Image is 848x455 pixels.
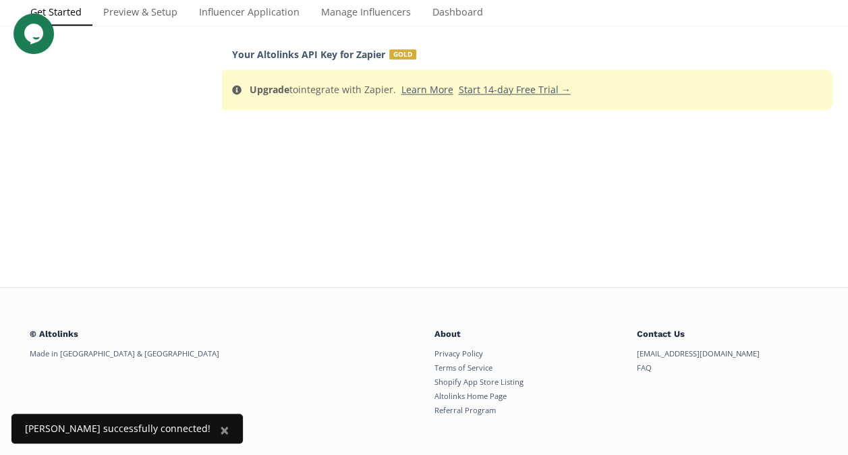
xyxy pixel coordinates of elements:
[220,419,229,441] span: ×
[459,83,571,96] a: Start 14-day Free Trial →
[434,377,524,387] a: Shopify App Store Listing
[25,422,210,435] div: [PERSON_NAME] successfully connected!
[385,48,416,61] a: GOLD
[30,320,414,348] h3: © Altolinks
[434,320,617,348] h3: About
[637,363,652,373] a: FAQ
[637,320,819,348] h3: Contact Us
[206,414,243,446] button: Close
[401,83,453,96] a: Learn More
[434,363,492,373] a: Terms of Service
[250,83,289,96] strong: Upgrade
[232,48,385,61] strong: Your Altolinks API Key for Zapier
[434,405,496,415] a: Referral Program
[13,14,57,54] iframe: chat widget
[250,83,571,96] span: to integrate with Zapier.
[434,391,507,401] a: Altolinks Home Page
[389,49,416,59] span: GOLD
[637,348,760,358] a: [EMAIL_ADDRESS][DOMAIN_NAME]
[30,348,414,359] div: Made in [GEOGRAPHIC_DATA] & [GEOGRAPHIC_DATA]
[434,348,483,358] a: Privacy Policy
